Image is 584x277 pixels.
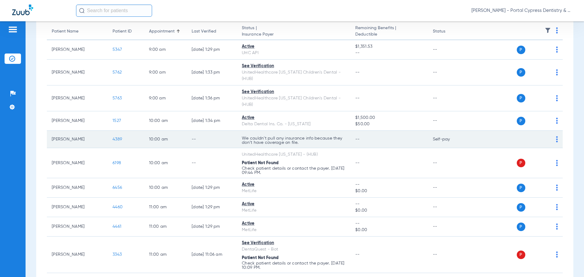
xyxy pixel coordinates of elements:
img: x.svg [542,118,548,124]
td: -- [187,131,237,148]
p: Check patient details or contact the payer. [DATE] 10:09 PM. [242,261,346,270]
div: See Verification [242,240,346,246]
th: Status [428,23,469,40]
img: x.svg [542,185,548,191]
img: group-dot-blue.svg [556,69,558,75]
img: hamburger-icon [8,26,18,33]
td: -- [428,198,469,217]
td: 9:00 AM [144,40,187,60]
img: group-dot-blue.svg [556,204,558,210]
img: group-dot-blue.svg [556,185,558,191]
img: group-dot-blue.svg [556,160,558,166]
span: -- [355,50,423,56]
span: 5762 [113,70,122,74]
span: $1,351.53 [355,43,423,50]
iframe: Chat Widget [554,248,584,277]
img: group-dot-blue.svg [556,118,558,124]
div: UnitedHealthcare [US_STATE] Children's Dental - (HUB) [242,95,346,108]
img: Search Icon [79,8,85,13]
div: Delta Dental Ins. Co. - [US_STATE] [242,121,346,127]
td: 11:00 AM [144,237,187,273]
td: -- [187,148,237,178]
img: x.svg [542,223,548,230]
div: UHC API [242,50,346,56]
td: [DATE] 1:29 PM [187,198,237,217]
span: [PERSON_NAME] - Portal Cypress Dentistry & Orthodontics [471,8,572,14]
td: [PERSON_NAME] [47,60,108,85]
td: [DATE] 11:06 AM [187,237,237,273]
img: x.svg [542,69,548,75]
img: x.svg [542,47,548,53]
img: x.svg [542,95,548,101]
td: [PERSON_NAME] [47,131,108,148]
div: Last Verified [192,28,216,35]
td: [PERSON_NAME] [47,111,108,131]
div: Appointment [149,28,175,35]
img: group-dot-blue.svg [556,223,558,230]
img: x.svg [542,251,548,258]
div: Patient ID [113,28,132,35]
span: Patient Not Found [242,161,279,165]
span: -- [355,96,360,100]
td: [PERSON_NAME] [47,148,108,178]
div: Patient ID [113,28,139,35]
div: Appointment [149,28,182,35]
td: 11:00 AM [144,217,187,237]
td: [DATE] 1:36 PM [187,85,237,111]
span: -- [355,252,360,257]
img: x.svg [542,136,548,142]
td: [DATE] 1:29 PM [187,217,237,237]
div: Active [242,115,346,121]
td: [PERSON_NAME] [47,198,108,217]
span: P [517,159,525,167]
td: [DATE] 1:29 PM [187,178,237,198]
div: MetLife [242,207,346,214]
td: -- [428,237,469,273]
span: P [517,46,525,54]
span: 4461 [113,224,121,229]
span: $1,500.00 [355,115,423,121]
span: P [517,94,525,102]
td: -- [428,217,469,237]
span: -- [355,182,423,188]
td: [PERSON_NAME] [47,85,108,111]
td: 9:00 AM [144,60,187,85]
span: $0.00 [355,207,423,214]
span: -- [355,220,423,227]
td: [DATE] 1:29 PM [187,40,237,60]
img: group-dot-blue.svg [556,136,558,142]
img: filter.svg [545,27,551,33]
td: -- [428,40,469,60]
span: $50.00 [355,121,423,127]
div: See Verification [242,89,346,95]
div: Active [242,43,346,50]
p: We couldn’t pull any insurance info because they don’t have coverage on file. [242,136,346,145]
td: -- [428,178,469,198]
td: [PERSON_NAME] [47,40,108,60]
div: See Verification [242,63,346,69]
span: Insurance Payer [242,31,346,38]
div: MetLife [242,188,346,194]
span: Patient Not Found [242,256,279,260]
td: Self-pay [428,131,469,148]
span: 6456 [113,185,122,190]
img: x.svg [542,160,548,166]
td: -- [428,111,469,131]
span: P [517,203,525,212]
img: group-dot-blue.svg [556,47,558,53]
td: [PERSON_NAME] [47,237,108,273]
td: [PERSON_NAME] [47,178,108,198]
input: Search for patients [76,5,152,17]
img: x.svg [542,204,548,210]
td: 10:00 AM [144,131,187,148]
span: P [517,184,525,192]
td: -- [428,60,469,85]
td: 11:00 AM [144,198,187,217]
span: 5347 [113,47,122,52]
td: [DATE] 1:34 PM [187,111,237,131]
span: -- [355,201,423,207]
td: 10:00 AM [144,178,187,198]
div: MetLife [242,227,346,233]
img: group-dot-blue.svg [556,27,558,33]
